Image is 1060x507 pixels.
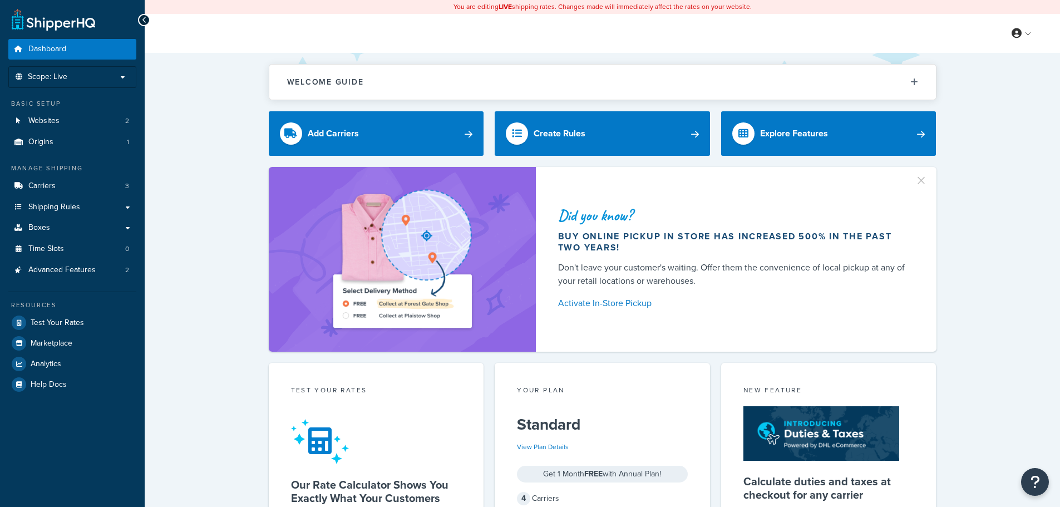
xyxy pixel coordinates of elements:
div: Add Carriers [308,126,359,141]
div: Test your rates [291,385,462,398]
span: 1 [127,137,129,147]
a: Advanced Features2 [8,260,136,280]
span: Origins [28,137,53,147]
div: Carriers [517,491,688,506]
div: Create Rules [534,126,585,141]
a: Create Rules [495,111,710,156]
li: Origins [8,132,136,152]
div: Did you know? [558,208,910,223]
span: Scope: Live [28,72,67,82]
span: 3 [125,181,129,191]
span: Advanced Features [28,265,96,275]
span: Dashboard [28,45,66,54]
span: Websites [28,116,60,126]
div: New Feature [743,385,914,398]
span: Time Slots [28,244,64,254]
a: Boxes [8,218,136,238]
span: Analytics [31,360,61,369]
a: Explore Features [721,111,936,156]
a: Origins1 [8,132,136,152]
strong: FREE [584,468,603,480]
a: Websites2 [8,111,136,131]
span: Shipping Rules [28,203,80,212]
div: Your Plan [517,385,688,398]
span: Test Your Rates [31,318,84,328]
span: Boxes [28,223,50,233]
a: Analytics [8,354,136,374]
div: Resources [8,301,136,310]
a: Dashboard [8,39,136,60]
h5: Standard [517,416,688,434]
h2: Welcome Guide [287,78,364,86]
span: Marketplace [31,339,72,348]
span: 0 [125,244,129,254]
b: LIVE [499,2,512,12]
div: Don't leave your customer's waiting. Offer them the convenience of local pickup at any of your re... [558,261,910,288]
h5: Calculate duties and taxes at checkout for any carrier [743,475,914,501]
li: Time Slots [8,239,136,259]
a: Activate In-Store Pickup [558,296,910,311]
button: Open Resource Center [1021,468,1049,496]
span: 2 [125,116,129,126]
a: View Plan Details [517,442,569,452]
li: Advanced Features [8,260,136,280]
span: Help Docs [31,380,67,390]
span: 4 [517,492,530,505]
a: Help Docs [8,375,136,395]
li: Carriers [8,176,136,196]
span: 2 [125,265,129,275]
a: Time Slots0 [8,239,136,259]
div: Basic Setup [8,99,136,109]
div: Buy online pickup in store has increased 500% in the past two years! [558,231,910,253]
div: Get 1 Month with Annual Plan! [517,466,688,483]
div: Manage Shipping [8,164,136,173]
img: ad-shirt-map-b0359fc47e01cab431d101c4b569394f6a03f54285957d908178d52f29eb9668.png [302,184,503,335]
a: Carriers3 [8,176,136,196]
a: Shipping Rules [8,197,136,218]
li: Websites [8,111,136,131]
span: Carriers [28,181,56,191]
div: Explore Features [760,126,828,141]
button: Welcome Guide [269,65,936,100]
a: Test Your Rates [8,313,136,333]
a: Marketplace [8,333,136,353]
a: Add Carriers [269,111,484,156]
